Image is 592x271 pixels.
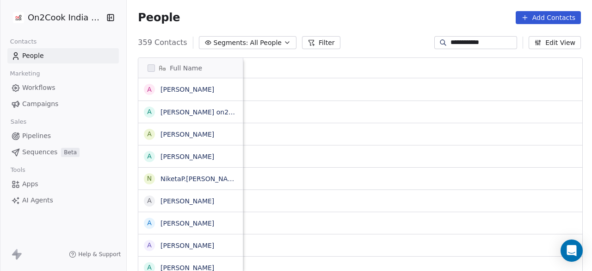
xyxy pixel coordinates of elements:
[6,115,31,129] span: Sales
[148,129,152,139] div: A
[250,38,282,48] span: All People
[22,51,44,61] span: People
[13,12,24,23] img: on2cook%20logo-04%20copy.jpg
[214,38,248,48] span: Segments:
[138,11,180,25] span: People
[148,218,152,228] div: A
[7,80,119,95] a: Workflows
[22,195,53,205] span: AI Agents
[160,86,214,93] a: [PERSON_NAME]
[148,196,152,206] div: A
[61,148,80,157] span: Beta
[561,239,583,262] div: Open Intercom Messenger
[147,174,152,183] div: N
[11,10,100,25] button: On2Cook India Pvt. Ltd.
[138,37,187,48] span: 359 Contacts
[7,145,119,160] a: SequencesBeta
[516,11,581,24] button: Add Contacts
[28,12,104,24] span: On2Cook India Pvt. Ltd.
[22,99,58,109] span: Campaigns
[22,147,57,157] span: Sequences
[7,128,119,144] a: Pipelines
[160,242,214,249] a: [PERSON_NAME]
[160,220,214,227] a: [PERSON_NAME]
[7,193,119,208] a: AI Agents
[160,153,214,160] a: [PERSON_NAME]
[160,131,214,138] a: [PERSON_NAME]
[78,251,121,258] span: Help & Support
[7,96,119,112] a: Campaigns
[22,131,51,141] span: Pipelines
[69,251,121,258] a: Help & Support
[148,240,152,250] div: A
[22,179,38,189] span: Apps
[170,63,202,73] span: Full Name
[529,36,581,49] button: Edit View
[160,175,240,183] a: NiketaP.[PERSON_NAME]
[160,108,244,116] a: [PERSON_NAME] on2cook
[7,48,119,63] a: People
[138,58,243,78] div: Full Name
[7,176,119,192] a: Apps
[148,85,152,95] div: A
[148,151,152,161] div: A
[22,83,55,93] span: Workflows
[148,107,152,117] div: A
[6,67,44,81] span: Marketing
[160,197,214,205] a: [PERSON_NAME]
[302,36,340,49] button: Filter
[6,163,29,177] span: Tools
[6,35,41,49] span: Contacts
